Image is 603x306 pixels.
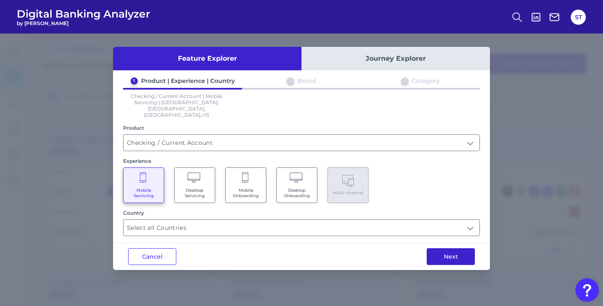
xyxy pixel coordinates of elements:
[297,77,316,85] div: Brand
[287,77,294,85] div: 2
[123,125,480,131] div: Product
[281,188,313,198] span: Desktop Onboarding
[230,188,262,198] span: Mobile Onboarding
[333,190,363,195] span: Multi-channel
[17,8,150,20] span: Digital Banking Analyzer
[128,248,176,265] button: Cancel
[128,188,160,198] span: Mobile Servicing
[174,167,215,203] button: Desktop Servicing
[401,77,408,85] div: 3
[123,210,480,216] div: Country
[575,278,599,302] button: Open Resource Center
[301,47,490,70] button: Journey Explorer
[412,77,440,85] div: Category
[427,248,475,265] button: Next
[17,20,150,26] span: by [PERSON_NAME]
[179,188,211,198] span: Desktop Servicing
[123,167,164,203] button: Mobile Servicing
[276,167,317,203] button: Desktop Onboarding
[123,158,480,164] div: Experience
[141,77,235,85] div: Product | Experience | Country
[225,167,266,203] button: Mobile Onboarding
[571,10,586,25] button: ST
[131,77,138,85] div: 1
[123,93,230,118] p: Checking / Current Account | Mobile Servicing | [GEOGRAPHIC_DATA],[GEOGRAPHIC_DATA],[GEOGRAPHIC_D...
[327,167,368,203] button: Multi-channel
[113,47,301,70] button: Feature Explorer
